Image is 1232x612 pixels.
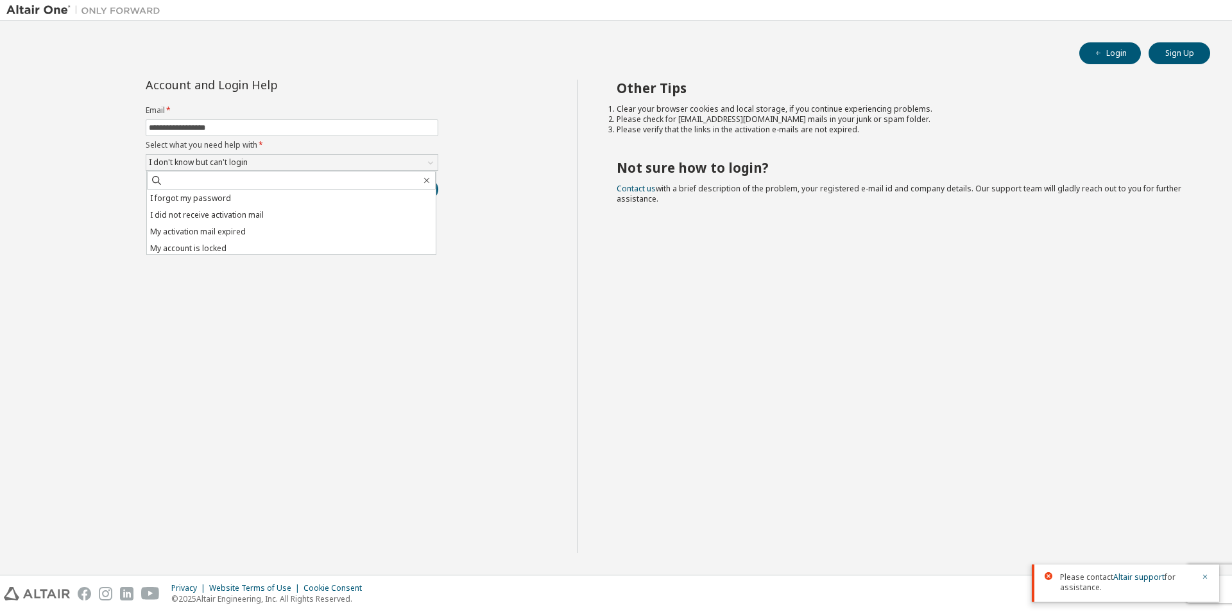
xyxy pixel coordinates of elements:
img: instagram.svg [99,587,112,600]
span: Please contact for assistance. [1060,572,1193,593]
img: linkedin.svg [120,587,133,600]
span: with a brief description of the problem, your registered e-mail id and company details. Our suppo... [617,183,1181,204]
a: Contact us [617,183,656,194]
div: Cookie Consent [304,583,370,593]
li: Please check for [EMAIL_ADDRESS][DOMAIN_NAME] mails in your junk or spam folder. [617,114,1188,125]
h2: Other Tips [617,80,1188,96]
div: I don't know but can't login [146,155,438,170]
img: youtube.svg [141,587,160,600]
div: Account and Login Help [146,80,380,90]
button: Sign Up [1149,42,1210,64]
li: Clear your browser cookies and local storage, if you continue experiencing problems. [617,104,1188,114]
a: Altair support [1113,572,1165,582]
div: Privacy [171,583,209,593]
div: Website Terms of Use [209,583,304,593]
label: Select what you need help with [146,140,438,150]
label: Email [146,105,438,116]
div: I don't know but can't login [147,155,250,170]
img: Altair One [6,4,167,17]
img: facebook.svg [78,587,91,600]
p: © 2025 Altair Engineering, Inc. All Rights Reserved. [171,593,370,604]
li: Please verify that the links in the activation e-mails are not expired. [617,125,1188,135]
button: Login [1079,42,1141,64]
img: altair_logo.svg [4,587,70,600]
h2: Not sure how to login? [617,159,1188,176]
li: I forgot my password [147,190,436,207]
